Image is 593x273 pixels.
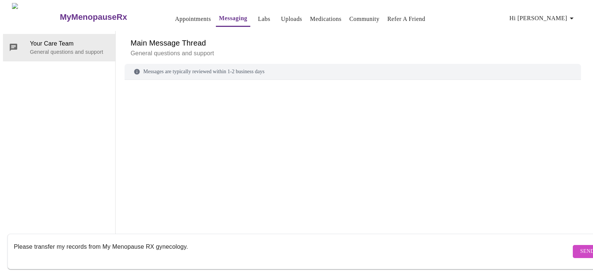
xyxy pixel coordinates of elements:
[30,39,109,48] span: Your Care Team
[510,13,576,24] span: Hi [PERSON_NAME]
[172,12,214,27] button: Appointments
[258,14,270,24] a: Labs
[310,14,342,24] a: Medications
[346,12,383,27] button: Community
[252,12,276,27] button: Labs
[278,12,305,27] button: Uploads
[131,37,575,49] h6: Main Message Thread
[387,14,425,24] a: Refer a Friend
[30,48,109,56] p: General questions and support
[131,49,575,58] p: General questions and support
[216,11,250,27] button: Messaging
[307,12,345,27] button: Medications
[281,14,302,24] a: Uploads
[14,239,571,263] textarea: Send a message about your appointment
[349,14,380,24] a: Community
[12,3,59,31] img: MyMenopauseRx Logo
[219,13,247,24] a: Messaging
[175,14,211,24] a: Appointments
[3,34,115,61] div: Your Care TeamGeneral questions and support
[384,12,428,27] button: Refer a Friend
[125,64,581,80] div: Messages are typically reviewed within 1-2 business days
[60,12,127,22] h3: MyMenopauseRx
[507,11,579,26] button: Hi [PERSON_NAME]
[59,4,157,30] a: MyMenopauseRx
